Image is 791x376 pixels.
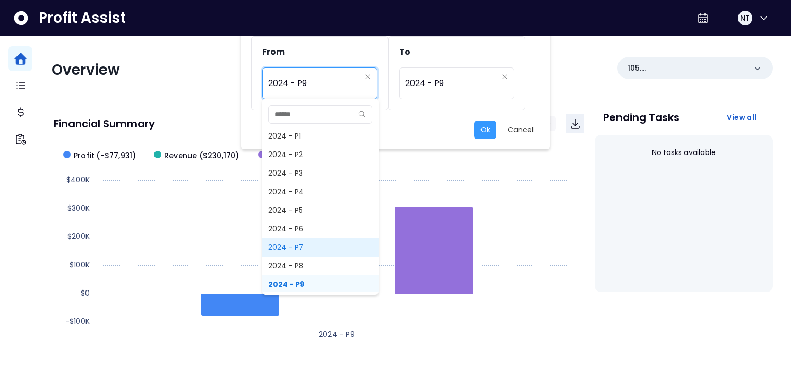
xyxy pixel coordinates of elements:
[262,238,379,257] span: 2024 - P7
[365,74,371,80] svg: close
[262,201,379,219] span: 2024 - P5
[502,121,540,139] button: Cancel
[740,13,750,23] span: NT
[358,111,366,118] svg: search
[405,72,497,95] span: 2024 - P9
[262,257,379,275] span: 2024 - P8
[365,72,371,82] button: Clear
[474,121,496,139] button: Ok
[262,46,285,58] span: From
[39,9,126,27] span: Profit Assist
[262,219,379,238] span: 2024 - P6
[502,72,508,82] button: Clear
[268,72,360,95] span: 2024 - P9
[262,145,379,164] span: 2024 - P2
[262,182,379,201] span: 2024 - P4
[262,275,379,294] span: 2024 - P9
[262,127,379,145] span: 2024 - P1
[399,46,410,58] span: To
[262,164,379,182] span: 2024 - P3
[502,74,508,80] svg: close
